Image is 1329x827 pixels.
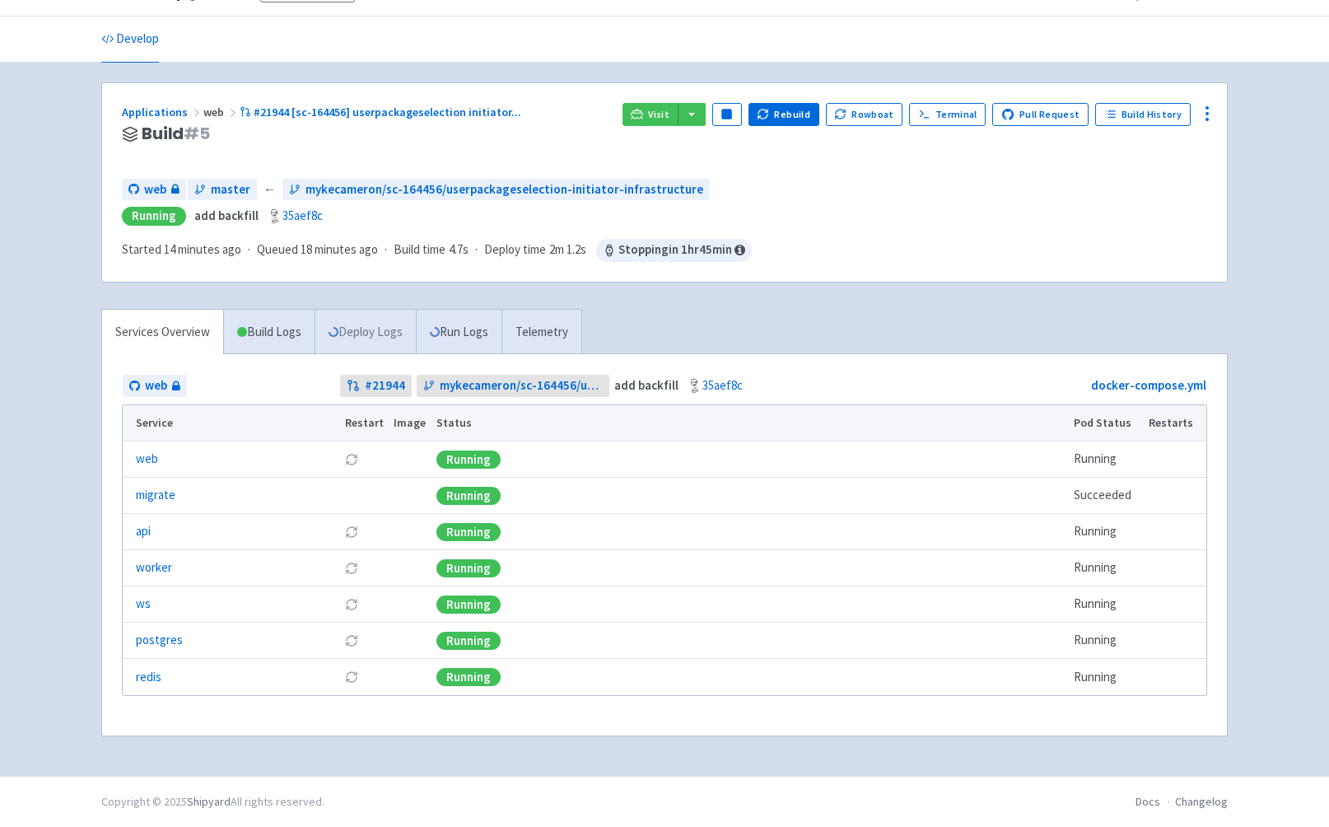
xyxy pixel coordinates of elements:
[748,103,819,126] button: Rebuild
[345,670,358,684] button: Restart pod
[431,405,1069,442] th: Status
[263,180,276,199] span: ←
[315,310,416,355] a: Deploy Logs
[345,598,358,611] button: Restart pod
[240,105,524,119] a: #21944 [sc-164456] userpackageselection initiator...
[1091,377,1206,393] a: docker-compose.yml
[1069,442,1144,478] td: Running
[122,241,241,257] span: Started
[123,375,187,397] a: web
[136,595,151,614] a: ws
[1069,659,1144,695] td: Running
[123,405,339,442] th: Service
[345,453,358,466] button: Restart pod
[224,310,315,355] a: Build Logs
[1069,478,1144,514] td: Succeeded
[549,241,586,259] span: 2m 1.2s
[184,122,210,145] span: # 5
[648,108,669,121] span: Visit
[436,487,501,505] div: Running
[203,105,240,119] span: web
[501,310,581,355] a: Telemetry
[136,558,172,577] a: worker
[436,451,501,469] div: Running
[305,180,703,199] span: mykecameron/sc-164456/userpackageselection-initiator-infrastructure
[339,405,389,442] th: Restart
[101,16,159,63] a: Develop
[345,562,358,575] button: Restart pod
[301,241,378,257] time: 18 minutes ago
[712,103,742,126] button: Pause
[136,486,175,505] a: migrate
[122,207,186,226] div: Running
[164,241,241,257] time: 14 minutes ago
[1069,550,1144,586] td: Running
[282,179,710,201] a: mykecameron/sc-164456/userpackageselection-initiator-infrastructure
[484,241,546,259] span: Deploy time
[826,103,903,126] button: Rowboat
[416,310,501,355] a: Run Logs
[436,523,501,541] div: Running
[440,376,604,395] span: mykecameron/sc-164456/userpackageselection-initiator-infrastructure
[992,103,1089,126] a: Pull Request
[1069,623,1144,659] td: Running
[365,376,405,395] strong: # 21944
[1175,794,1228,809] a: Changelog
[436,632,501,650] div: Running
[340,375,412,397] a: #21944
[436,668,501,686] div: Running
[254,105,521,119] span: #21944 [sc-164456] userpackageselection initiator ...
[909,103,986,126] a: Terminal
[144,180,166,199] span: web
[257,241,378,257] span: Queued
[282,208,323,223] a: 35aef8c
[101,793,324,811] div: Copyright © 2025 All rights reserved.
[389,405,431,442] th: Image
[436,596,501,614] div: Running
[211,180,250,199] span: master
[136,631,183,650] a: postgres
[1144,405,1206,442] th: Restarts
[136,450,158,469] a: web
[145,376,167,395] span: web
[102,310,223,355] a: Services Overview
[188,179,257,201] a: master
[136,668,161,687] a: redis
[345,634,358,647] button: Restart pod
[122,179,186,201] a: web
[596,239,752,262] span: Stopping in 1 hr 45 min
[1135,794,1160,809] a: Docs
[122,105,203,119] a: Applications
[417,375,610,397] a: mykecameron/sc-164456/userpackageselection-initiator-infrastructure
[623,103,678,126] a: Visit
[187,794,231,809] a: Shipyard
[1095,103,1191,126] a: Build History
[394,241,445,259] span: Build time
[122,239,752,262] div: · · ·
[142,124,210,143] span: Build
[1069,514,1144,550] td: Running
[449,241,469,259] span: 4.7s
[1069,405,1144,442] th: Pod Status
[702,377,743,393] a: 35aef8c
[1069,586,1144,623] td: Running
[436,559,501,577] div: Running
[136,522,151,541] a: api
[614,377,678,393] strong: add backfill
[345,526,358,539] button: Restart pod
[194,208,259,223] strong: add backfill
